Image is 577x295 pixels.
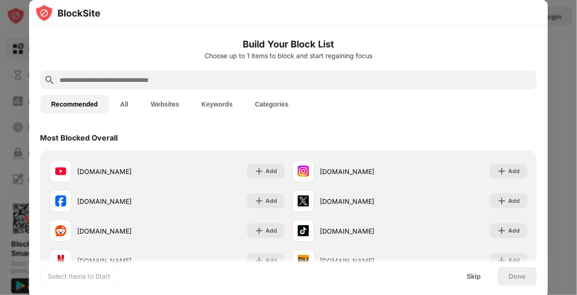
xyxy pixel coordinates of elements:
[509,226,520,235] div: Add
[40,37,537,51] h6: Build Your Block List
[55,195,66,207] img: favicons
[320,256,410,266] div: [DOMAIN_NAME]
[298,195,309,207] img: favicons
[109,95,139,114] button: All
[298,225,309,236] img: favicons
[509,273,526,280] div: Done
[265,256,277,265] div: Add
[509,196,520,206] div: Add
[139,95,190,114] button: Websites
[298,166,309,177] img: favicons
[55,166,66,177] img: favicons
[191,95,244,114] button: Keywords
[40,52,537,60] div: Choose up to 1 items to block and start regaining focus
[55,225,66,236] img: favicons
[265,196,277,206] div: Add
[509,167,520,176] div: Add
[40,95,109,114] button: Recommended
[386,9,568,135] iframe: Sign in with Google Dialog
[40,133,118,142] div: Most Blocked Overall
[77,196,167,206] div: [DOMAIN_NAME]
[34,4,100,22] img: logo-blocksite.svg
[48,272,110,281] div: Select Items to Start
[44,74,55,86] img: search.svg
[265,226,277,235] div: Add
[467,273,481,280] div: Skip
[509,256,520,265] div: Add
[298,255,309,266] img: favicons
[320,226,410,236] div: [DOMAIN_NAME]
[77,226,167,236] div: [DOMAIN_NAME]
[320,167,410,176] div: [DOMAIN_NAME]
[244,95,299,114] button: Categories
[77,256,167,266] div: [DOMAIN_NAME]
[77,167,167,176] div: [DOMAIN_NAME]
[265,167,277,176] div: Add
[55,255,66,266] img: favicons
[320,196,410,206] div: [DOMAIN_NAME]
